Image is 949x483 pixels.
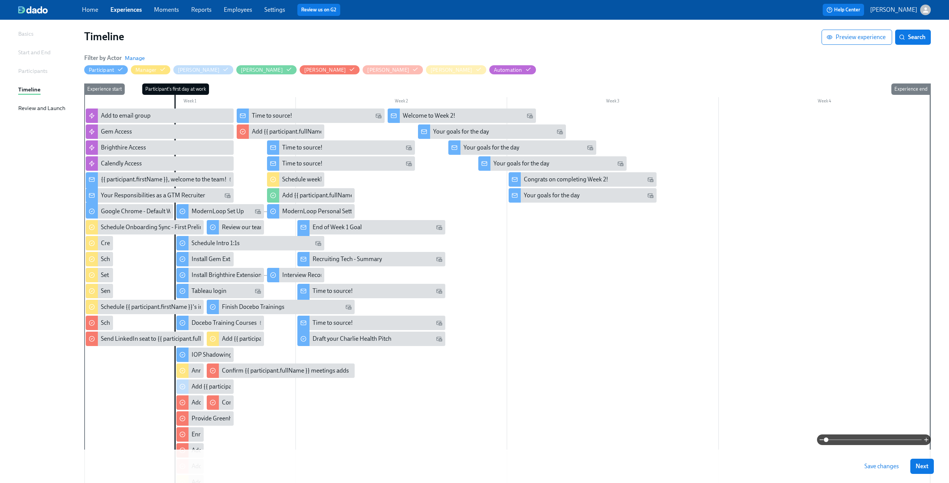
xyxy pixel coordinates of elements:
[509,188,657,203] div: Your goals for the day
[176,316,264,330] div: Docebo Training Courses
[388,109,536,123] div: Welcome to Week 2!
[267,172,324,187] div: Schedule weekly 1:1s with {{ participant.fullName }}
[300,65,360,74] button: [PERSON_NAME]
[18,48,50,57] div: Start and End
[110,6,142,13] a: Experiences
[101,271,168,279] div: Set up daily EOD wrap ups
[84,83,125,95] div: Experience start
[826,6,860,14] span: Help Center
[222,335,363,343] div: Add {{ participant.fullName }} to Weekly Team Meeting
[191,6,212,13] a: Reports
[192,446,325,455] div: Add {{ participant.fullName }} to recruiting calendar
[524,175,608,184] div: Congrats on completing Week 2!
[222,303,284,311] div: Finish Docebo Trainings
[176,284,264,298] div: Tableau login
[436,224,442,230] svg: Work Email
[192,382,327,391] div: Add {{ participant.fullName }} to Tableau Dashboard
[267,140,415,155] div: Time to source!
[192,271,262,279] div: Install Brighthire Extension
[125,54,145,62] button: Manage
[255,288,261,294] svg: Work Email
[86,140,234,155] div: Brighthire Access
[363,65,423,74] button: [PERSON_NAME]
[313,335,391,343] div: Draft your Charlie Health Pitch
[101,319,218,327] div: Schedule Greenhouse & ModernLoop Review
[176,395,204,410] div: Add {{ participant.fullName }} to all GTM recruiting slack channels
[101,287,143,295] div: Send intro email
[222,398,344,407] div: Confirm {{ participant.fullName }}'s tech access
[376,113,382,119] svg: Work Email
[297,284,445,298] div: Time to source!
[101,335,223,343] div: Send LinkedIn seat to {{ participant.fullName }}
[436,256,442,262] svg: Work Email
[464,143,519,152] div: Your goals for the day
[86,188,234,203] div: Your Responsibilities as a GTM Recruiter
[176,427,204,442] div: Enroll {{ participant.fullName }} in Outreach Greenhouse Docebo
[192,430,359,439] div: Enroll {{ participant.fullName }} in Outreach Greenhouse Docebo
[910,459,934,474] button: Next
[241,66,283,74] div: Hide Calla Martin
[282,191,415,200] div: Add {{ participant.fullName }} to Monthly All Hands
[225,192,231,198] svg: Work Email
[297,252,445,266] div: Recruiting Tech - Summary
[89,66,114,74] div: Hide Participant
[82,6,98,13] a: Home
[406,145,412,151] svg: Work Email
[18,67,47,75] div: Participants
[267,156,415,171] div: Time to source!
[86,332,204,346] div: Send LinkedIn seat to {{ participant.fullName }}
[859,459,904,474] button: Save changes
[436,288,442,294] svg: Work Email
[222,367,349,375] div: Confirm {{ participant.fullName }} meetings adds
[18,6,48,14] img: dado
[297,220,445,234] div: End of Week 1 Goal
[493,159,549,168] div: Your goals for the day
[142,83,209,95] div: Participant's first day at work
[267,268,324,282] div: Interview Recording Review
[282,143,322,152] div: Time to source!
[101,127,132,136] div: Gem Access
[192,287,226,295] div: Tableau login
[916,463,929,470] span: Next
[86,156,234,171] div: Calendly Access
[178,66,220,74] div: Hide Abby Kim
[101,112,151,120] div: Add to email group
[346,304,352,310] svg: Work Email
[367,66,409,74] div: Hide Ryan Hillmer
[84,30,822,43] h1: Timeline
[101,223,207,231] div: Schedule Onboarding Sync - First Prelims
[895,30,931,45] button: Search
[507,97,719,107] div: Week 3
[313,255,382,263] div: Recruiting Tech - Summary
[313,287,353,295] div: Time to source!
[222,223,278,231] div: Review our team SOP
[236,65,297,74] button: [PERSON_NAME]
[192,255,248,263] div: Install Gem Extension
[297,332,445,346] div: Draft your Charlie Health Pitch
[587,145,593,151] svg: Work Email
[86,124,234,139] div: Gem Access
[313,319,353,327] div: Time to source!
[154,6,179,13] a: Moments
[207,220,264,234] div: Review our team SOP
[823,4,864,16] button: Help Center
[282,271,354,279] div: Interview Recording Review
[418,124,566,139] div: Your goals for the day
[86,252,113,266] div: Schedule intro with {{ participant.fullName }} and {{ manager.firstName }}
[647,192,654,198] svg: Work Email
[86,236,113,250] div: Create Outreach Review w/ Manager meeting for {{ participant.fullName }}
[448,140,596,155] div: Your goals for the day
[176,348,234,362] div: IOP Shadowing Session
[870,6,917,14] p: [PERSON_NAME]
[101,191,205,200] div: Your Responsibilities as a GTM Recruiter
[304,66,346,74] div: Hide Mel Mohn
[192,319,257,327] div: Docebo Training Courses
[426,65,486,74] button: [PERSON_NAME]
[255,208,261,214] svg: Work Email
[86,300,204,314] div: Schedule {{ participant.firstName }}'s intro with other manager
[101,143,146,152] div: Brighthire Access
[891,83,930,95] div: Experience end
[900,33,925,41] span: Search
[192,207,244,216] div: ModernLoop Set Up
[489,65,536,74] button: Automation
